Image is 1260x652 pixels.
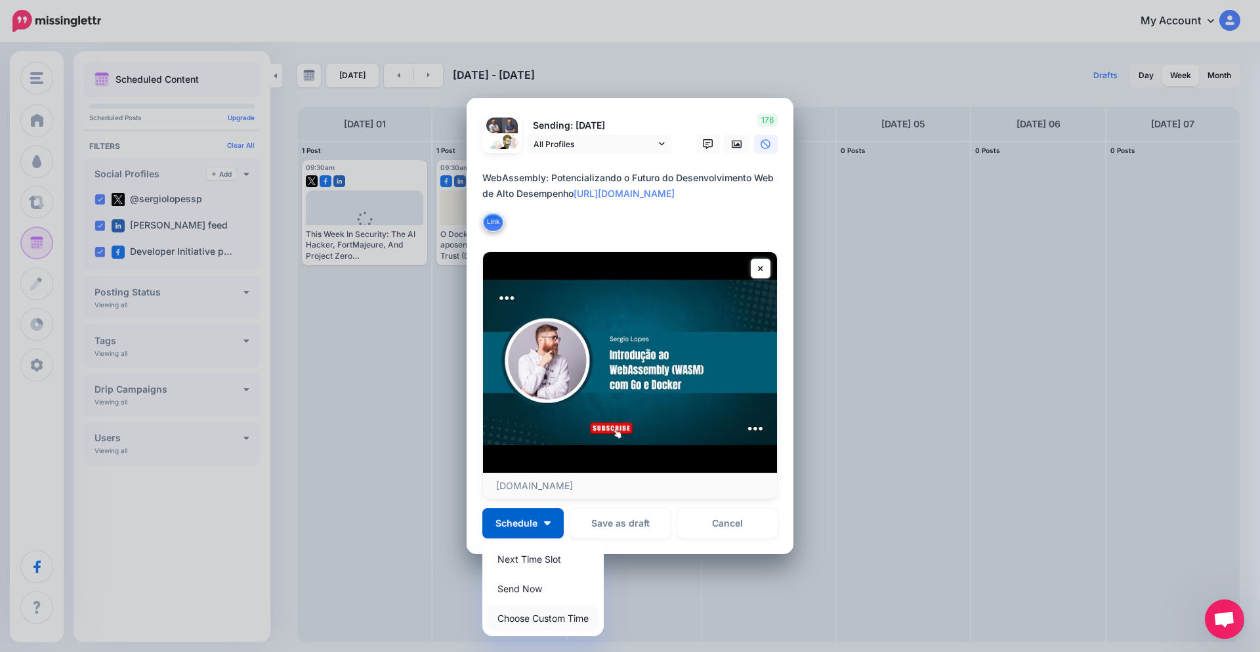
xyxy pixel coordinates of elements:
[527,118,671,133] p: Sending: [DATE]
[502,118,518,133] img: 404938064_7577128425634114_8114752557348925942_n-bsa142071.jpg
[482,170,784,202] div: WebAssembly: Potencializando o Futuro do Desenvolvimento Web de Alto Desempenho
[757,114,778,127] span: 176
[486,118,502,133] img: 1745356928895-67863.png
[488,576,598,601] a: Send Now
[482,508,564,538] button: Schedule
[486,133,518,165] img: QppGEvPG-82148.jpg
[677,508,778,538] a: Cancel
[482,212,504,232] button: Link
[482,541,604,636] div: Schedule
[544,521,551,525] img: arrow-down-white.png
[488,546,598,572] a: Next Time Slot
[488,605,598,631] a: Choose Custom Time
[496,480,764,492] p: [DOMAIN_NAME]
[534,137,656,151] span: All Profiles
[495,519,537,528] span: Schedule
[527,135,671,154] a: All Profiles
[570,508,671,538] button: Save as draft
